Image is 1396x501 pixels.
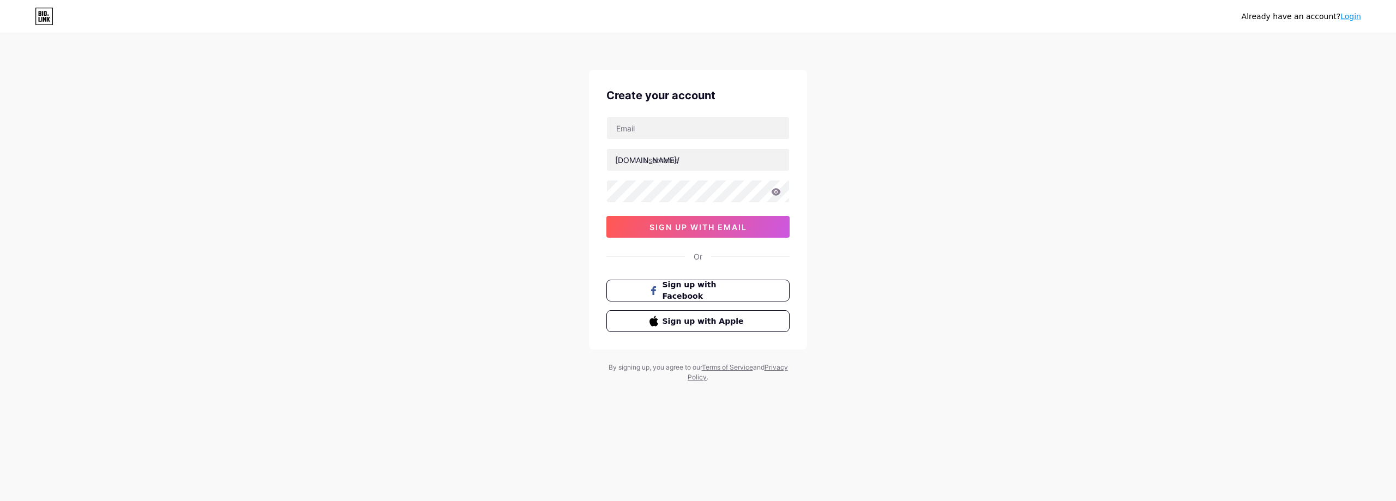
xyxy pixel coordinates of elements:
[1242,11,1361,22] div: Already have an account?
[606,87,790,104] div: Create your account
[1340,12,1361,21] a: Login
[606,280,790,301] button: Sign up with Facebook
[663,316,747,327] span: Sign up with Apple
[702,363,753,371] a: Terms of Service
[606,216,790,238] button: sign up with email
[607,117,789,139] input: Email
[694,251,702,262] div: Or
[606,310,790,332] button: Sign up with Apple
[615,154,679,166] div: [DOMAIN_NAME]/
[663,279,747,302] span: Sign up with Facebook
[607,149,789,171] input: username
[649,222,747,232] span: sign up with email
[605,363,791,382] div: By signing up, you agree to our and .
